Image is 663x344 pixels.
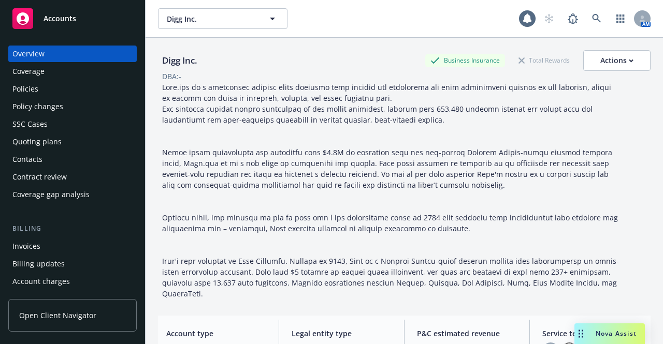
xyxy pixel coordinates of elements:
a: Start snowing [539,8,559,29]
button: Digg Inc. [158,8,287,29]
div: Coverage gap analysis [12,186,90,203]
span: Accounts [44,14,76,23]
div: Coverage [12,63,45,80]
a: Policies [8,81,137,97]
button: Nova Assist [574,323,645,344]
div: SSC Cases [12,116,48,132]
a: SSC Cases [8,116,137,132]
div: Overview [12,46,45,62]
div: Policies [12,81,38,97]
a: Contacts [8,151,137,168]
a: Report a Bug [563,8,583,29]
div: Contract review [12,169,67,185]
a: Search [586,8,607,29]
div: Total Rewards [513,54,575,67]
div: Drag to move [574,323,587,344]
span: Legal entity type [292,328,392,339]
div: Account charges [12,273,70,290]
span: Service team [542,328,642,339]
a: Contract review [8,169,137,185]
a: Policy changes [8,98,137,115]
div: Billing [8,223,137,234]
a: Coverage [8,63,137,80]
div: Digg Inc. [158,54,201,67]
a: Account charges [8,273,137,290]
a: Quoting plans [8,133,137,150]
a: Overview [8,46,137,62]
span: Digg Inc. [167,13,256,24]
a: Invoices [8,238,137,255]
span: Nova Assist [596,329,637,338]
div: Quoting plans [12,133,62,150]
div: Billing updates [12,256,65,272]
a: Switch app [610,8,631,29]
span: Lore.ips do s ametconsec adipisc elits doeiusmo temp incidid utl etdolorema ali enim adminimveni ... [162,82,620,298]
div: Actions [600,51,633,70]
span: Account type [166,328,266,339]
a: Coverage gap analysis [8,186,137,203]
span: P&C estimated revenue [417,328,517,339]
a: Billing updates [8,256,137,272]
div: Business Insurance [425,54,505,67]
span: Open Client Navigator [19,310,96,321]
div: DBA: - [162,71,181,82]
div: Invoices [12,238,40,255]
a: Accounts [8,4,137,33]
button: Actions [583,50,651,71]
div: Policy changes [12,98,63,115]
div: Contacts [12,151,42,168]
